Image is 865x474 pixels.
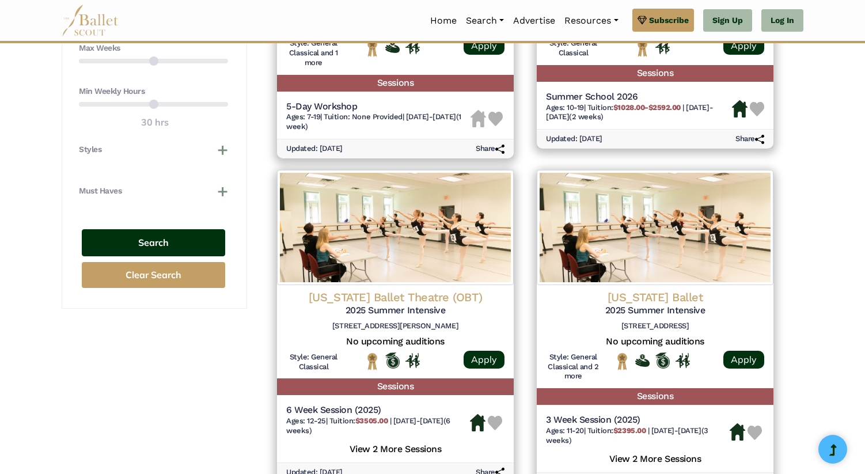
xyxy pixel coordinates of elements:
h5: No upcoming auditions [546,336,764,348]
img: National [365,352,380,370]
button: Must Haves [79,185,228,197]
a: Log In [761,9,803,32]
img: Heart [488,112,503,126]
img: Offers Scholarship [385,352,400,369]
h6: Style: General Classical [546,39,601,58]
img: Heart [748,426,762,440]
h4: [US_STATE] Ballet [546,290,764,305]
img: Heart [750,102,764,116]
h6: Share [476,144,504,154]
h5: View 2 More Sessions [286,441,504,456]
span: Tuition: None Provided [324,112,402,121]
span: Ages: 10-19 [546,103,584,112]
h6: Share [735,134,764,144]
h4: Min Weekly Hours [79,86,228,97]
h6: [STREET_ADDRESS][PERSON_NAME] [286,321,504,331]
span: Tuition: [329,416,390,425]
a: Subscribe [632,9,694,32]
span: Subscribe [649,14,689,26]
h5: 2025 Summer Intensive [546,305,764,317]
img: National [615,352,629,370]
h6: | | [546,426,730,446]
img: Heart [488,416,502,430]
span: Ages: 11-20 [546,426,584,435]
img: Housing Available [730,423,745,441]
button: Styles [79,144,228,156]
img: National [635,39,650,56]
h5: Sessions [537,388,773,405]
span: [DATE]-[DATE] (6 weeks) [286,416,450,435]
h5: 2025 Summer Intensive [286,305,504,317]
img: Offers Financial Aid [635,354,650,367]
h6: Updated: [DATE] [286,144,343,154]
h5: 6 Week Session (2025) [286,404,470,416]
h5: 3 Week Session (2025) [546,414,730,426]
a: Apply [723,37,764,55]
span: [DATE]-[DATE] (1 week) [286,112,461,131]
img: Housing Available [732,100,748,117]
a: Search [461,9,509,33]
b: $3505.00 [355,416,388,425]
h5: No upcoming auditions [286,336,504,348]
a: Apply [723,351,764,369]
h6: | | [286,416,470,436]
h6: Style: General Classical and 1 more [286,39,341,68]
span: [DATE]-[DATE] (2 weeks) [546,103,713,122]
h4: Must Haves [79,185,122,197]
img: National [365,39,380,56]
a: Home [426,9,461,33]
h4: Styles [79,144,101,156]
b: $1028.00-$2592.00 [613,103,681,112]
a: Sign Up [703,9,752,32]
h5: Sessions [277,378,514,395]
img: In Person [405,39,420,54]
h4: Max Weeks [79,43,228,54]
img: In Person [405,353,420,368]
h6: Updated: [DATE] [546,134,602,144]
a: Advertise [509,9,560,33]
img: gem.svg [638,14,647,26]
span: [DATE]-[DATE] (3 weeks) [546,426,708,445]
img: Housing Available [470,414,485,431]
h5: View 2 More Sessions [546,450,764,465]
h5: Sessions [277,75,514,92]
output: 30 hrs [141,115,169,130]
img: Offers Financial Aid [385,40,400,53]
h6: Style: General Classical and 2 more [546,352,601,382]
button: Clear Search [82,262,225,288]
span: Ages: 12-25 [286,416,326,425]
h4: [US_STATE] Ballet Theatre (OBT) [286,290,504,305]
h5: Summer School 2026 [546,91,732,103]
span: Tuition: [587,426,648,435]
button: Search [82,229,225,256]
img: Housing Unavailable [471,110,486,127]
a: Apply [464,351,504,369]
img: Logo [277,170,514,285]
img: In Person [676,353,690,368]
a: Resources [560,9,623,33]
h6: | | [546,103,732,123]
span: Tuition: [587,103,683,112]
h5: Sessions [537,65,773,82]
span: Ages: 7-19 [286,112,320,121]
h6: | | [286,112,471,132]
h6: Style: General Classical [286,352,341,372]
img: Offers Scholarship [655,352,670,369]
img: In Person [655,39,670,54]
img: Logo [537,170,773,285]
h5: 5-Day Workshop [286,101,471,113]
b: $2395.00 [613,426,646,435]
a: Apply [464,37,504,55]
h6: [STREET_ADDRESS] [546,321,764,331]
